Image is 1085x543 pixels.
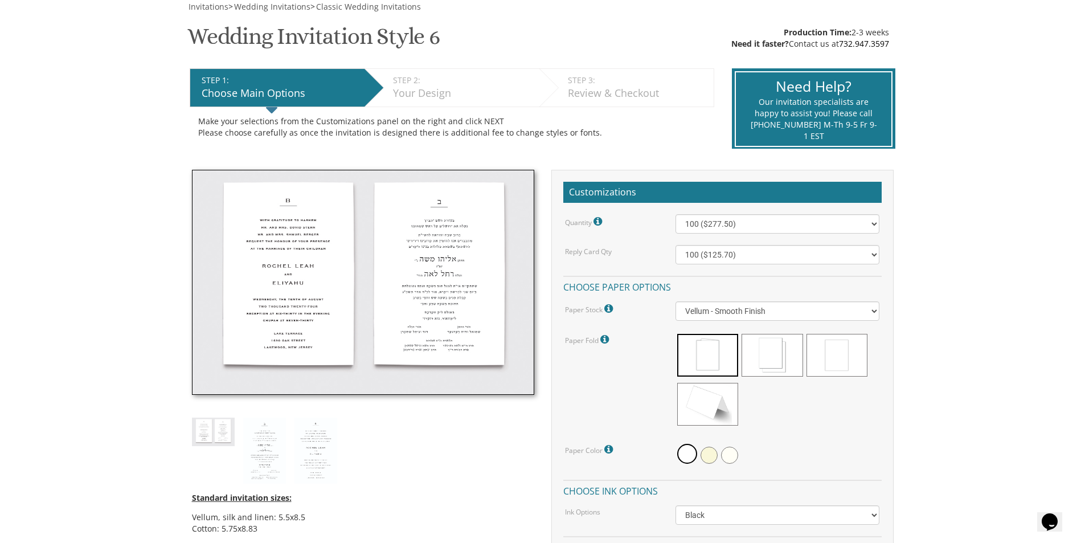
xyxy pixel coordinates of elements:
label: Paper Stock [565,301,616,316]
iframe: chat widget [1037,497,1074,532]
div: Review & Checkout [568,86,708,101]
div: Choose Main Options [202,86,359,101]
span: Wedding Invitations [234,1,310,12]
label: Reply Card Qty [565,247,612,256]
li: Cotton: 5.75x8.83 [192,523,534,534]
h2: Customizations [563,182,882,203]
img: style6_thumb.jpg [192,418,235,446]
a: Wedding Invitations [233,1,310,12]
div: Your Design [393,86,534,101]
div: STEP 3: [568,75,708,86]
h4: Choose ink options [563,480,882,500]
label: Paper Color [565,442,616,457]
div: 2-3 weeks Contact us at [731,27,889,50]
div: Our invitation specialists are happy to assist you! Please call [PHONE_NUMBER] M-Th 9-5 Fr 9-1 EST [750,96,877,142]
label: Quantity [565,214,605,229]
li: Vellum, silk and linen: 5.5x8.5 [192,512,534,523]
img: style6_heb.jpg [243,418,286,484]
h4: Choose paper options [563,276,882,296]
img: style6_eng.jpg [294,418,337,484]
div: Need Help? [750,76,877,97]
label: Paper Fold [565,332,612,347]
div: STEP 2: [393,75,534,86]
span: Invitations [189,1,228,12]
h1: Wedding Invitation Style 6 [187,24,440,58]
span: Production Time: [784,27,851,38]
div: STEP 1: [202,75,359,86]
span: > [310,1,421,12]
span: Standard invitation sizes: [192,492,292,503]
a: Classic Wedding Invitations [315,1,421,12]
a: Invitations [187,1,228,12]
img: style6_thumb.jpg [192,170,534,395]
span: Classic Wedding Invitations [316,1,421,12]
span: Need it faster? [731,38,789,49]
div: Make your selections from the Customizations panel on the right and click NEXT Please choose care... [198,116,706,138]
a: 732.947.3597 [839,38,889,49]
span: > [228,1,310,12]
label: Ink Options [565,507,600,517]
